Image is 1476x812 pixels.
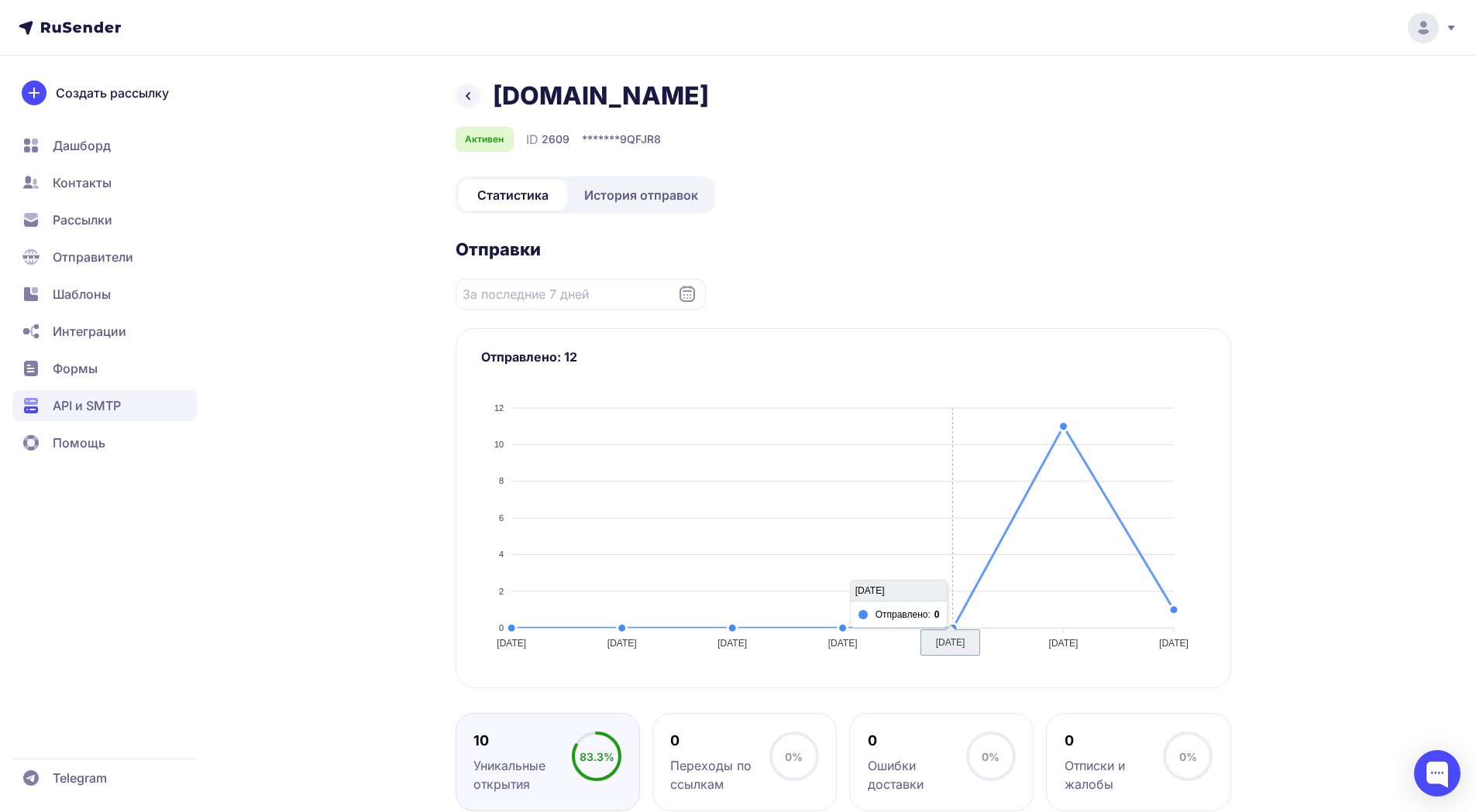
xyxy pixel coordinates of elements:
h1: [DOMAIN_NAME] [493,81,709,111]
span: Дашборд [53,136,111,155]
tspan: 2 [499,587,504,596]
div: ID [526,130,569,149]
span: 2609 [542,132,569,147]
tspan: [DATE] [717,638,747,649]
div: Отписки и жалобы [1065,756,1163,793]
a: История отправок [570,180,712,211]
div: 0 [1065,731,1163,750]
h3: Отправлено: 12 [481,348,1206,366]
h2: Отправки [456,238,1231,260]
span: Помощь [53,433,105,452]
span: 0% [785,750,803,763]
div: 0 [868,731,966,750]
span: Telegram [53,769,107,787]
div: 0 [670,731,769,750]
span: 9QFJR8 [620,132,661,147]
div: Переходы по ссылкам [670,756,769,793]
tspan: [DATE] [827,638,857,649]
span: 0% [982,750,999,763]
tspan: 4 [499,550,504,559]
span: Рассылки [53,211,112,229]
span: API и SMTP [53,396,121,415]
div: Уникальные открытия [473,756,572,793]
span: Формы [53,359,98,378]
tspan: [DATE] [1159,638,1189,649]
a: Telegram [12,762,197,793]
tspan: 6 [499,513,504,522]
tspan: [DATE] [938,638,968,649]
span: Контакты [53,173,112,192]
tspan: 10 [494,440,503,449]
tspan: 0 [499,623,504,632]
span: 0% [1179,750,1197,763]
span: История отправок [584,186,698,204]
span: Активен [465,133,504,146]
span: Интеграции [53,322,126,341]
div: 10 [473,731,572,750]
tspan: [DATE] [497,638,526,649]
span: Отправители [53,248,133,266]
div: Ошибки доставки [868,756,966,793]
span: Статистика [477,186,549,204]
tspan: 8 [499,476,504,485]
tspan: [DATE] [1048,638,1078,649]
span: Создать рассылку [56,84,169,102]
tspan: 12 [494,403,503,413]
input: Datepicker input [456,279,706,310]
a: Статистика [459,180,567,211]
span: 83.3% [580,750,614,763]
span: Шаблоны [53,285,111,303]
tspan: [DATE] [607,638,636,649]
